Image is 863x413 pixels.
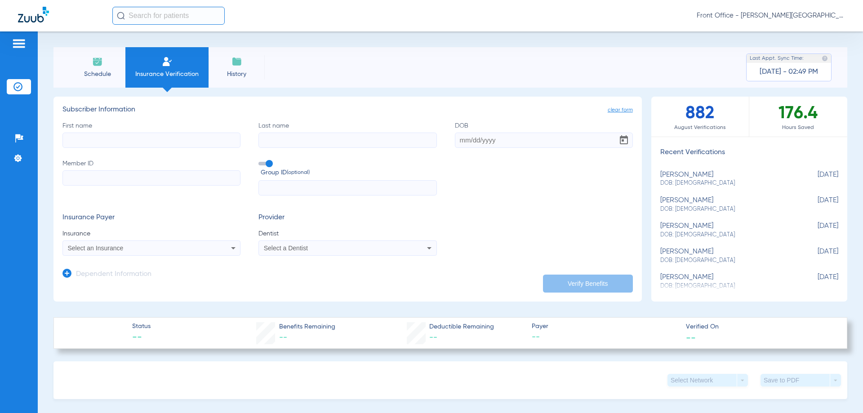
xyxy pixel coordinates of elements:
h3: Dependent Information [76,270,151,279]
span: -- [532,332,678,343]
div: [PERSON_NAME] [660,196,793,213]
span: DOB: [DEMOGRAPHIC_DATA] [660,205,793,213]
span: Select an Insurance [68,244,124,252]
div: [PERSON_NAME] [660,222,793,239]
span: Status [132,322,151,331]
button: Verify Benefits [543,275,633,293]
span: clear form [608,106,633,115]
img: Manual Insurance Verification [162,56,173,67]
input: DOBOpen calendar [455,133,633,148]
span: Group ID [261,168,436,178]
img: History [231,56,242,67]
span: [DATE] [793,222,838,239]
span: Benefits Remaining [279,322,335,332]
span: [DATE] - 02:49 PM [760,67,818,76]
div: 882 [651,97,749,137]
span: August Verifications [651,123,749,132]
h3: Recent Verifications [651,148,847,157]
span: -- [429,333,437,342]
span: Front Office - [PERSON_NAME][GEOGRAPHIC_DATA] Dental Care [697,11,845,20]
span: -- [132,332,151,344]
span: Last Appt. Sync Time: [750,54,804,63]
img: Search Icon [117,12,125,20]
span: [DATE] [793,248,838,264]
label: Last name [258,121,436,148]
span: Select a Dentist [264,244,308,252]
span: -- [279,333,287,342]
span: Hours Saved [749,123,847,132]
input: Search for patients [112,7,225,25]
input: Last name [258,133,436,148]
img: last sync help info [822,55,828,62]
h3: Provider [258,213,436,222]
span: History [215,70,258,79]
span: -- [686,333,696,342]
span: Payer [532,322,678,331]
div: [PERSON_NAME] [660,273,793,290]
small: (optional) [287,168,310,178]
h3: Insurance Payer [62,213,240,222]
img: hamburger-icon [12,38,26,49]
input: Member ID [62,170,240,186]
span: DOB: [DEMOGRAPHIC_DATA] [660,257,793,265]
span: [DATE] [793,171,838,187]
label: First name [62,121,240,148]
div: 176.4 [749,97,847,137]
label: DOB [455,121,633,148]
span: DOB: [DEMOGRAPHIC_DATA] [660,179,793,187]
div: [PERSON_NAME] [660,248,793,264]
span: Dentist [258,229,436,238]
span: Insurance [62,229,240,238]
img: Schedule [92,56,103,67]
span: [DATE] [793,196,838,213]
div: [PERSON_NAME] [660,171,793,187]
span: [DATE] [793,273,838,290]
span: Schedule [76,70,119,79]
button: Open calendar [615,131,633,149]
span: DOB: [DEMOGRAPHIC_DATA] [660,231,793,239]
img: Zuub Logo [18,7,49,22]
span: Deductible Remaining [429,322,494,332]
span: Insurance Verification [132,70,202,79]
span: Verified On [686,322,832,332]
h3: Subscriber Information [62,106,633,115]
label: Member ID [62,159,240,196]
input: First name [62,133,240,148]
